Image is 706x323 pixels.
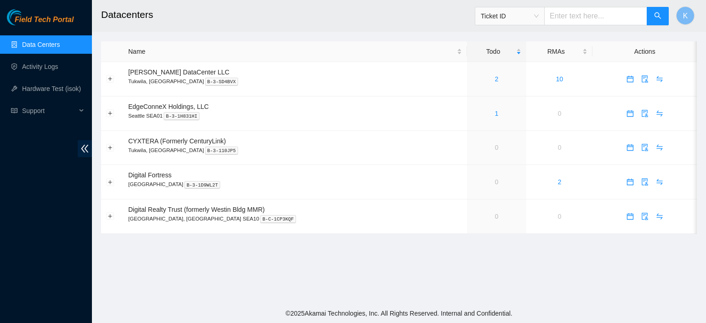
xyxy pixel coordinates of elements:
button: audit [638,175,652,189]
button: audit [638,106,652,121]
a: swap [652,144,667,151]
a: calendar [623,110,638,117]
a: 1 [495,110,499,117]
button: calendar [623,140,638,155]
button: calendar [623,106,638,121]
span: K [683,10,688,22]
button: audit [638,140,652,155]
button: calendar [623,175,638,189]
span: read [11,108,17,114]
button: Expand row [107,75,114,83]
a: 0 [495,178,499,186]
img: Akamai Technologies [7,9,46,25]
a: audit [638,213,652,220]
button: swap [652,175,667,189]
a: 0 [558,213,561,220]
a: Hardware Test (isok) [22,85,81,92]
button: search [647,7,669,25]
a: 0 [558,144,561,151]
kbd: B-3-110JP5 [205,147,238,155]
a: swap [652,110,667,117]
button: calendar [623,72,638,86]
span: calendar [623,75,637,83]
span: Field Tech Portal [15,16,74,24]
button: audit [638,72,652,86]
span: Support [22,102,76,120]
a: 0 [495,144,499,151]
span: audit [638,144,652,151]
a: audit [638,75,652,83]
a: 2 [558,178,561,186]
a: Akamai TechnologiesField Tech Portal [7,17,74,28]
button: Expand row [107,213,114,220]
th: Actions [592,41,697,62]
span: audit [638,213,652,220]
kbd: B-3-1H831HI [164,112,200,120]
a: 0 [495,213,499,220]
a: 0 [558,110,561,117]
a: audit [638,110,652,117]
button: swap [652,72,667,86]
button: K [676,6,695,25]
button: swap [652,209,667,224]
button: calendar [623,209,638,224]
input: Enter text here... [544,7,647,25]
span: calendar [623,213,637,220]
span: [PERSON_NAME] DataCenter LLC [128,68,229,76]
kbd: B-C-1CP3KQF [260,215,296,223]
a: calendar [623,75,638,83]
span: search [654,12,661,21]
button: Expand row [107,178,114,186]
a: swap [652,75,667,83]
span: calendar [623,144,637,151]
a: Activity Logs [22,63,58,70]
span: EdgeConneX Holdings, LLC [128,103,209,110]
span: Digital Fortress [128,171,171,179]
a: swap [652,213,667,220]
a: 2 [495,75,499,83]
a: 10 [556,75,563,83]
a: calendar [623,178,638,186]
span: Digital Realty Trust (formerly Westin Bldg MMR) [128,206,265,213]
a: calendar [623,144,638,151]
a: audit [638,144,652,151]
p: [GEOGRAPHIC_DATA] [128,180,462,188]
span: audit [638,110,652,117]
button: audit [638,209,652,224]
a: swap [652,178,667,186]
button: Expand row [107,110,114,117]
p: Tukwila, [GEOGRAPHIC_DATA] [128,146,462,154]
button: swap [652,140,667,155]
span: CYXTERA (Formerly CenturyLink) [128,137,226,145]
p: Tukwila, [GEOGRAPHIC_DATA] [128,77,462,85]
p: Seattle SEA01 [128,112,462,120]
a: audit [638,178,652,186]
kbd: B-3-1D9WL2T [184,181,221,189]
p: [GEOGRAPHIC_DATA], [GEOGRAPHIC_DATA] SEA10 [128,215,462,223]
button: Expand row [107,144,114,151]
footer: © 2025 Akamai Technologies, Inc. All Rights Reserved. Internal and Confidential. [92,304,706,323]
span: audit [638,75,652,83]
span: double-left [78,140,92,157]
span: calendar [623,110,637,117]
span: audit [638,178,652,186]
a: Data Centers [22,41,60,48]
kbd: B-3-SD4BVX [205,78,238,86]
span: calendar [623,178,637,186]
a: calendar [623,213,638,220]
span: Ticket ID [481,9,539,23]
button: swap [652,106,667,121]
